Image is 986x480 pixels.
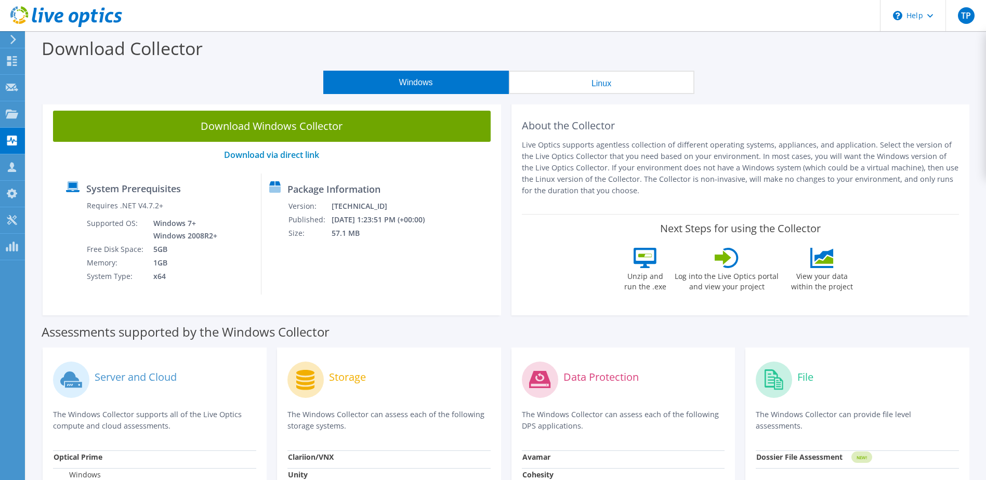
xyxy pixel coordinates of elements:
[323,71,509,94] button: Windows
[958,7,975,24] span: TP
[53,111,491,142] a: Download Windows Collector
[522,119,959,132] h2: About the Collector
[797,372,813,382] label: File
[146,243,219,256] td: 5GB
[522,409,725,432] p: The Windows Collector can assess each of the following DPS applications.
[287,409,491,432] p: The Windows Collector can assess each of the following storage systems.
[53,409,256,432] p: The Windows Collector supports all of the Live Optics compute and cloud assessments.
[331,199,439,213] td: [TECHNICAL_ID]
[146,256,219,270] td: 1GB
[784,268,859,292] label: View your data within the project
[756,452,843,462] strong: Dossier File Assessment
[42,327,330,337] label: Assessments supported by the Windows Collector
[224,149,319,161] a: Download via direct link
[95,372,177,382] label: Server and Cloud
[331,213,439,226] td: [DATE] 1:23:51 PM (+00:00)
[54,452,102,462] strong: Optical Prime
[621,268,669,292] label: Unzip and run the .exe
[288,470,308,479] strong: Unity
[86,183,181,194] label: System Prerequisites
[331,226,439,240] td: 57.1 MB
[288,199,331,213] td: Version:
[522,452,550,462] strong: Avamar
[522,470,554,479] strong: Cohesity
[54,470,101,480] label: Windows
[756,409,959,432] p: The Windows Collector can provide file level assessments.
[146,270,219,283] td: x64
[288,226,331,240] td: Size:
[522,139,959,196] p: Live Optics supports agentless collection of different operating systems, appliances, and applica...
[86,256,146,270] td: Memory:
[87,201,163,211] label: Requires .NET V4.7.2+
[329,372,366,382] label: Storage
[42,36,203,60] label: Download Collector
[288,213,331,226] td: Published:
[287,184,380,194] label: Package Information
[86,270,146,283] td: System Type:
[563,372,639,382] label: Data Protection
[86,243,146,256] td: Free Disk Space:
[509,71,694,94] button: Linux
[288,452,334,462] strong: Clariion/VNX
[660,222,821,235] label: Next Steps for using the Collector
[857,455,867,460] tspan: NEW!
[146,217,219,243] td: Windows 7+ Windows 2008R2+
[86,217,146,243] td: Supported OS:
[674,268,779,292] label: Log into the Live Optics portal and view your project
[893,11,902,20] svg: \n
